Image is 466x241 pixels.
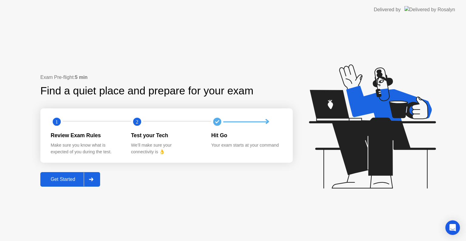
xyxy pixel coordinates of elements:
[40,83,254,99] div: Find a quiet place and prepare for your exam
[211,142,282,149] div: Your exam starts at your command
[42,177,84,182] div: Get Started
[51,142,121,155] div: Make sure you know what is expected of you during the test.
[131,131,202,139] div: Test your Tech
[404,6,455,13] img: Delivered by Rosalyn
[56,119,58,125] text: 1
[131,142,202,155] div: We’ll make sure your connectivity is 👌
[75,75,88,80] b: 5 min
[136,119,138,125] text: 2
[51,131,121,139] div: Review Exam Rules
[40,74,293,81] div: Exam Pre-flight:
[374,6,401,13] div: Delivered by
[211,131,282,139] div: Hit Go
[40,172,100,187] button: Get Started
[445,220,460,235] div: Open Intercom Messenger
